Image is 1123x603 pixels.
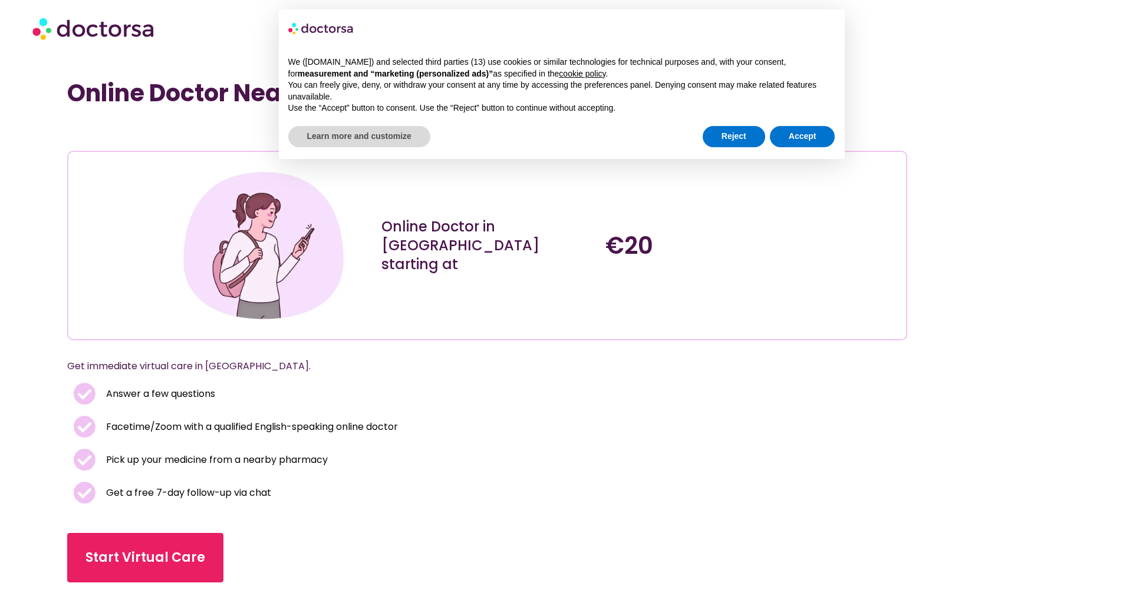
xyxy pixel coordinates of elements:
img: Illustration depicting a young woman in a casual outfit, engaged with her smartphone. She has a p... [179,161,348,330]
a: cookie policy [559,69,605,78]
span: Pick up your medicine from a nearby pharmacy [103,452,328,468]
div: Online Doctor in [GEOGRAPHIC_DATA] starting at [381,217,594,274]
p: Use the “Accept” button to consent. Use the “Reject” button to continue without accepting. [288,102,835,114]
img: logo [288,19,354,38]
a: Start Virtual Care [67,533,223,582]
span: Get a free 7-day follow-up via chat [103,485,271,501]
span: Start Virtual Care [85,548,205,567]
button: Learn more and customize [288,126,430,147]
iframe: Customer reviews powered by Trustpilot [157,125,334,139]
p: We ([DOMAIN_NAME]) and selected third parties (13) use cookies or similar technologies for techni... [288,57,835,79]
button: Accept [770,126,835,147]
span: Facetime/Zoom with a qualified English-speaking online doctor [103,419,398,435]
h1: Online Doctor Near Me [GEOGRAPHIC_DATA] [67,79,907,107]
p: Get immediate virtual care in [GEOGRAPHIC_DATA]. [67,358,879,375]
button: Reject [703,126,765,147]
p: You can freely give, deny, or withdraw your consent at any time by accessing the preferences pane... [288,79,835,102]
strong: measurement and “marketing (personalized ads)” [298,69,493,78]
span: Answer a few questions [103,386,215,402]
h4: €20 [605,231,818,260]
